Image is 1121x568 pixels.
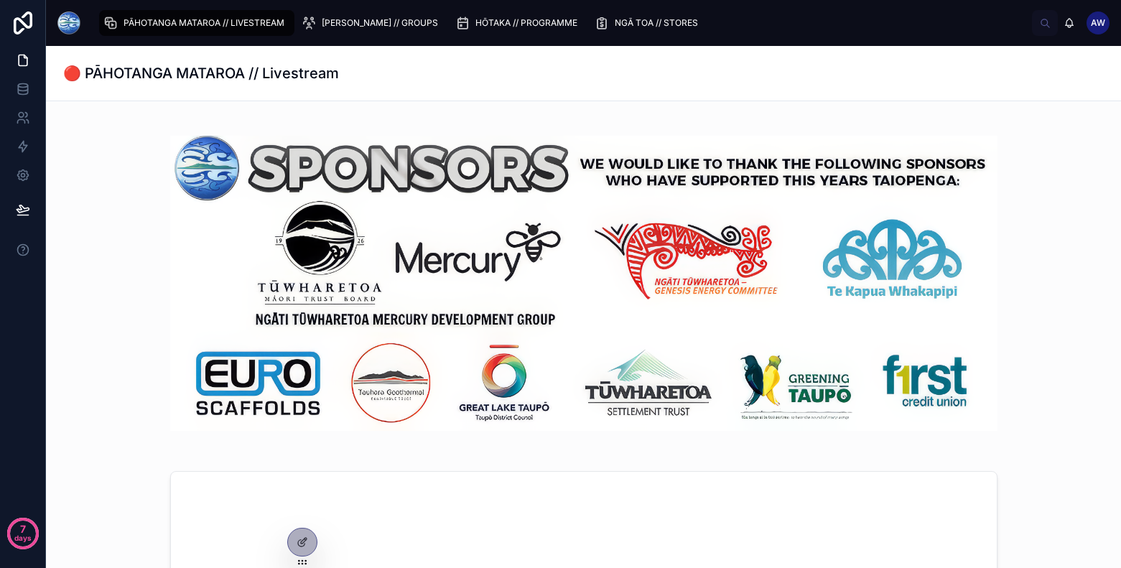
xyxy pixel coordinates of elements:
span: [PERSON_NAME] // GROUPS [322,17,438,29]
p: 7 [20,522,26,536]
h1: 🔴 PĀHOTANGA MATAROA // Livestream [63,63,339,83]
span: PĀHOTANGA MATAROA // LIVESTREAM [124,17,284,29]
img: 34653-header-sponsors-v1D.png [170,136,997,431]
span: HŌTAKA // PROGRAMME [475,17,577,29]
span: AW [1091,17,1105,29]
a: NGĀ TOA // STORES [590,10,708,36]
p: days [14,528,32,548]
a: PĀHOTANGA MATAROA // LIVESTREAM [99,10,294,36]
img: App logo [57,11,80,34]
div: scrollable content [92,7,1032,39]
a: HŌTAKA // PROGRAMME [451,10,587,36]
a: [PERSON_NAME] // GROUPS [297,10,448,36]
span: NGĀ TOA // STORES [615,17,698,29]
